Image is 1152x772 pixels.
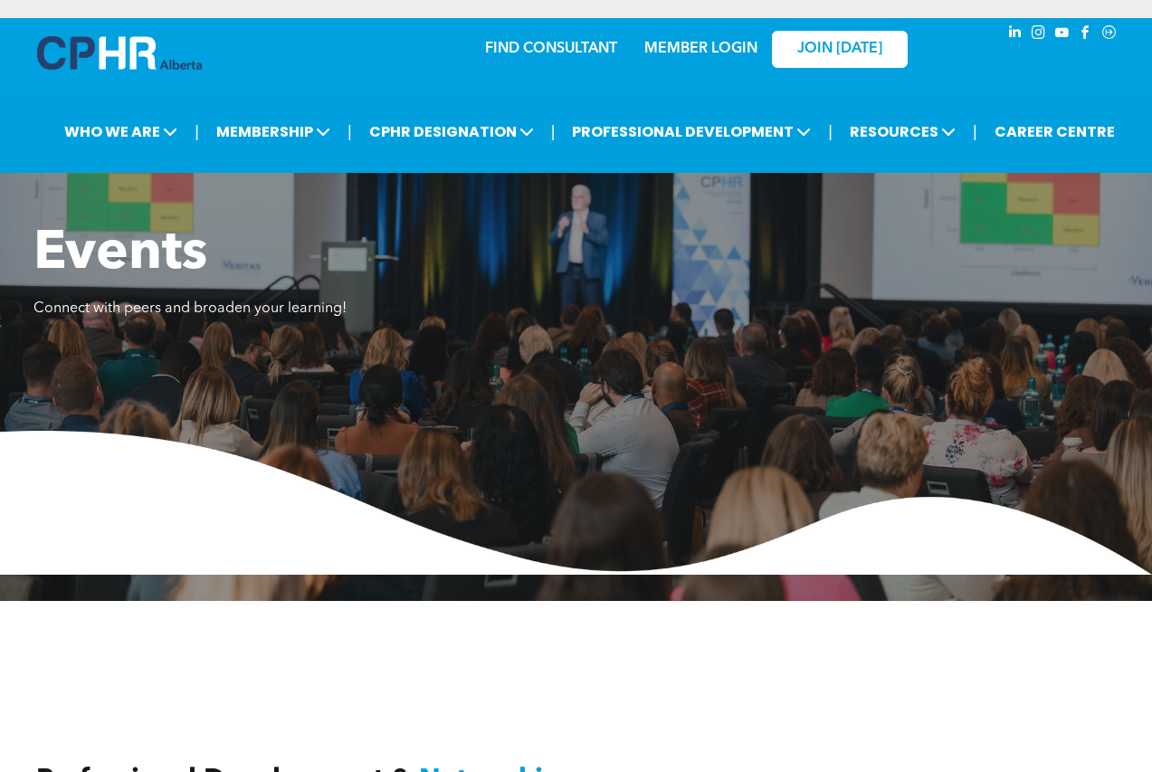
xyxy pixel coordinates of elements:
span: PROFESSIONAL DEVELOPMENT [566,115,816,148]
li: | [195,113,199,150]
a: JOIN [DATE] [772,31,908,68]
li: | [828,113,833,150]
a: facebook [1076,23,1096,47]
a: instagram [1029,23,1049,47]
span: Events [33,227,207,281]
span: CPHR DESIGNATION [364,115,539,148]
a: MEMBER LOGIN [644,42,757,56]
a: FIND CONSULTANT [485,42,617,56]
a: Social network [1100,23,1119,47]
a: youtube [1052,23,1072,47]
li: | [551,113,556,150]
a: linkedin [1005,23,1025,47]
span: WHO WE ARE [59,115,183,148]
li: | [348,113,352,150]
span: JOIN [DATE] [797,41,882,58]
span: MEMBERSHIP [211,115,336,148]
span: Connect with peers and broaden your learning! [33,301,347,316]
span: RESOURCES [844,115,961,148]
a: CAREER CENTRE [989,115,1120,148]
img: A blue and white logo for cp alberta [37,36,202,70]
li: | [973,113,977,150]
